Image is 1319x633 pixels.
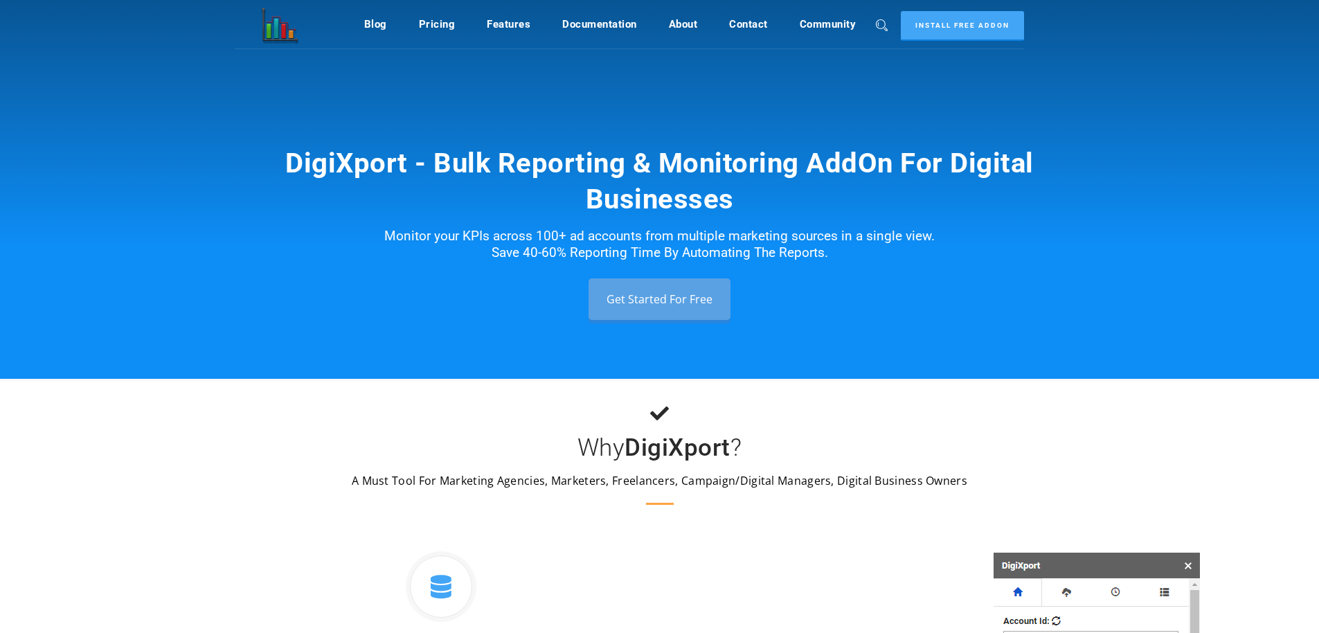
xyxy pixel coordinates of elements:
a: Features [487,11,530,37]
a: Contact [729,11,768,37]
a: Install Free Addon [901,11,1024,41]
a: Documentation [562,11,637,37]
a: Pricing [419,11,456,37]
h1: DigiXport - Bulk Reporting & Monitoring AddOn For Digital Businesses [265,145,1055,217]
a: Get Started For Free [589,278,730,320]
a: About [669,11,698,37]
b: DigiXport [625,434,730,462]
a: Community [800,11,856,37]
a: Blog [364,11,387,37]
